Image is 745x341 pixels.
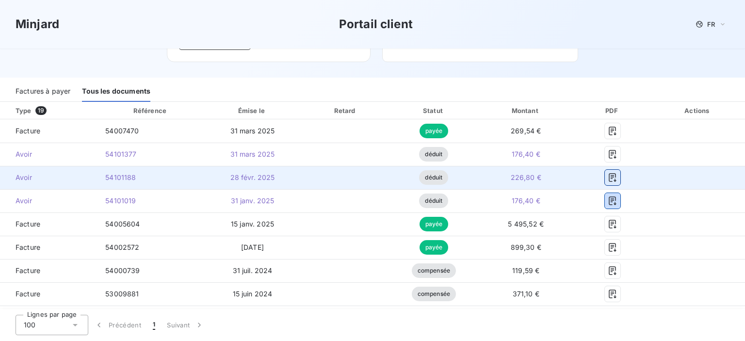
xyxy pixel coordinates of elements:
span: Facture [8,126,90,136]
div: Factures à payer [16,81,70,102]
button: Suivant [161,315,210,335]
span: 31 janv. 2025 [231,196,275,205]
span: 54005604 [105,220,140,228]
span: déduit [419,147,448,162]
span: 269,54 € [511,127,541,135]
span: compensée [412,263,456,278]
span: 15 janv. 2025 [231,220,274,228]
span: Avoir [8,196,90,206]
span: 15 juin 2024 [233,290,273,298]
span: déduit [419,170,448,185]
span: 176,40 € [512,150,540,158]
div: Statut [392,106,476,115]
span: FR [707,20,715,28]
span: [DATE] [241,243,264,251]
span: Facture [8,289,90,299]
span: Facture [8,219,90,229]
span: payée [420,124,449,138]
span: 176,40 € [512,196,540,205]
div: Tous les documents [82,81,150,102]
span: 19 [35,106,47,115]
button: 1 [147,315,161,335]
div: Référence [133,107,166,114]
span: 371,10 € [513,290,539,298]
span: 54000739 [105,266,140,275]
span: Avoir [8,149,90,159]
button: Précédent [88,315,147,335]
h3: Minjard [16,16,59,33]
span: 53009881 [105,290,139,298]
h3: Portail client [339,16,413,33]
div: PDF [576,106,648,115]
div: Retard [303,106,389,115]
span: 28 févr. 2025 [230,173,275,181]
span: payée [420,240,449,255]
span: 31 juil. 2024 [233,266,273,275]
span: 226,80 € [511,173,541,181]
span: payée [420,217,449,231]
span: Facture [8,243,90,252]
span: 54101188 [105,173,136,181]
span: 54101377 [105,150,136,158]
span: compensée [412,287,456,301]
span: 1 [153,320,155,330]
span: 5 495,52 € [508,220,544,228]
div: Actions [653,106,743,115]
span: 119,59 € [512,266,539,275]
span: Facture [8,266,90,276]
span: 54002572 [105,243,139,251]
div: Émise le [206,106,299,115]
span: 54007470 [105,127,139,135]
span: 31 mars 2025 [230,127,275,135]
div: Type [10,106,96,115]
span: 899,30 € [511,243,541,251]
span: 31 mars 2025 [230,150,275,158]
span: 100 [24,320,35,330]
span: 54101019 [105,196,136,205]
span: déduit [419,194,448,208]
span: Avoir [8,173,90,182]
div: Montant [479,106,572,115]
